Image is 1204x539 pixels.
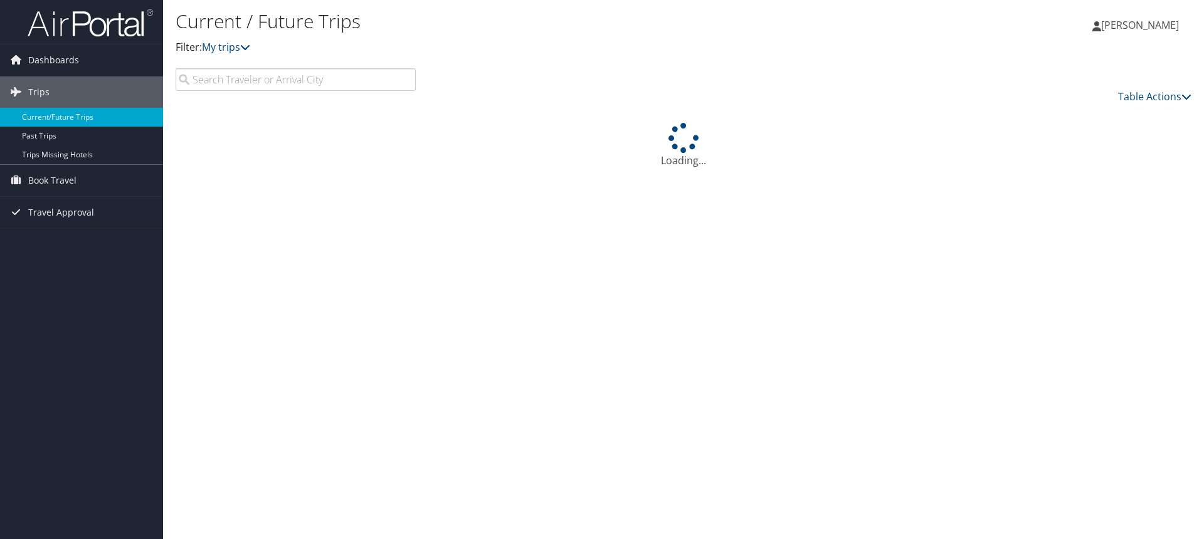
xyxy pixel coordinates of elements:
a: Table Actions [1118,90,1191,103]
img: airportal-logo.png [28,8,153,38]
span: Trips [28,76,50,108]
span: Dashboards [28,44,79,76]
span: Travel Approval [28,197,94,228]
p: Filter: [176,39,853,56]
div: Loading... [176,123,1191,168]
a: [PERSON_NAME] [1092,6,1191,44]
h1: Current / Future Trips [176,8,853,34]
a: My trips [202,40,250,54]
span: [PERSON_NAME] [1101,18,1179,32]
input: Search Traveler or Arrival City [176,68,416,91]
span: Book Travel [28,165,77,196]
